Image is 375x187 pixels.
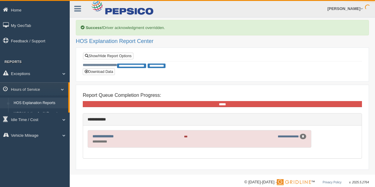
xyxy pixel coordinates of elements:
[349,181,369,184] span: v. 2025.5.2764
[86,25,103,30] b: Success!
[11,108,68,119] a: HOS Violation Audit Reports
[83,93,362,98] h4: Report Queue Completion Progress:
[83,68,115,75] button: Download Data
[11,98,68,109] a: HOS Explanation Reports
[323,181,341,184] a: Privacy Policy
[76,20,369,35] div: Driver acknowledgment overridden.
[76,38,369,44] h2: HOS Explanation Report Center
[244,179,369,185] div: © [DATE]-[DATE] - ™
[83,53,133,59] a: Show/Hide Report Options
[277,179,311,185] img: Gridline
